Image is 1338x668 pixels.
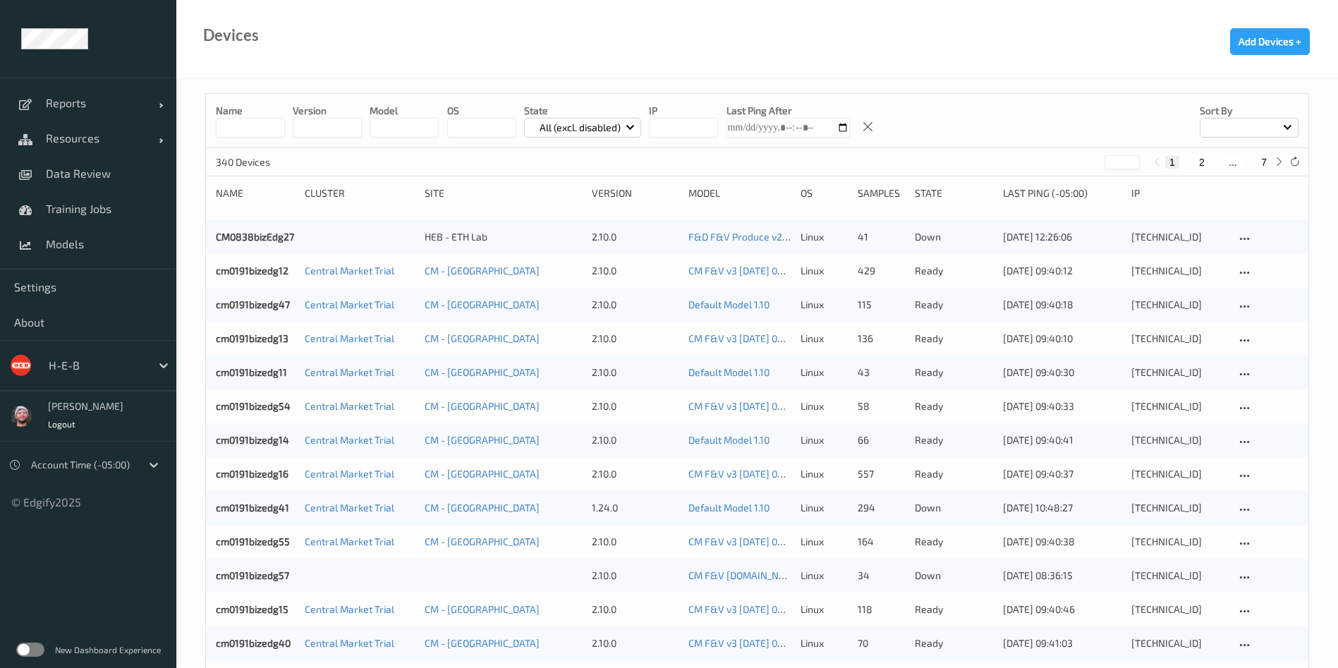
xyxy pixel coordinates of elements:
[688,366,770,378] a: Default Model 1.10
[915,230,994,244] p: down
[915,467,994,481] p: ready
[216,535,290,547] a: cm0191bizedg55
[1131,501,1226,515] div: [TECHNICAL_ID]
[216,332,288,344] a: cm0191bizedg13
[1003,636,1121,650] div: [DATE] 09:41:03
[858,332,905,346] div: 136
[1131,636,1226,650] div: [TECHNICAL_ID]
[688,434,770,446] a: Default Model 1.10
[216,400,291,412] a: cm0191bizedg54
[688,186,791,200] div: Model
[915,501,994,515] p: down
[858,264,905,278] div: 429
[592,535,679,549] div: 2.10.0
[216,265,288,277] a: cm0191bizedg12
[801,569,848,583] p: linux
[1200,104,1299,118] p: Sort by
[216,366,287,378] a: cm0191bizedg11
[915,602,994,617] p: ready
[447,104,516,118] p: OS
[1003,230,1121,244] div: [DATE] 12:26:06
[1131,332,1226,346] div: [TECHNICAL_ID]
[1230,28,1310,55] button: Add Devices +
[1131,602,1226,617] div: [TECHNICAL_ID]
[801,602,848,617] p: linux
[592,501,679,515] div: 1.24.0
[425,502,540,514] a: CM - [GEOGRAPHIC_DATA]
[801,467,848,481] p: linux
[524,104,642,118] p: State
[425,603,540,615] a: CM - [GEOGRAPHIC_DATA]
[858,365,905,379] div: 43
[1165,156,1179,169] button: 1
[915,399,994,413] p: ready
[1131,365,1226,379] div: [TECHNICAL_ID]
[1003,433,1121,447] div: [DATE] 09:40:41
[216,298,290,310] a: cm0191bizedg47
[592,433,679,447] div: 2.10.0
[1195,156,1209,169] button: 2
[425,186,582,200] div: Site
[216,637,291,649] a: cm0191bizedg40
[801,230,848,244] p: linux
[801,636,848,650] p: linux
[425,366,540,378] a: CM - [GEOGRAPHIC_DATA]
[1131,467,1226,481] div: [TECHNICAL_ID]
[425,332,540,344] a: CM - [GEOGRAPHIC_DATA]
[216,231,294,243] a: CM0838bizEdg27
[305,502,394,514] a: Central Market Trial
[592,264,679,278] div: 2.10.0
[203,28,259,42] div: Devices
[216,155,322,169] p: 340 Devices
[915,365,994,379] p: ready
[592,186,679,200] div: version
[592,399,679,413] div: 2.10.0
[305,298,394,310] a: Central Market Trial
[1003,467,1121,481] div: [DATE] 09:40:37
[858,636,905,650] div: 70
[1003,569,1121,583] div: [DATE] 08:36:15
[305,637,394,649] a: Central Market Trial
[305,535,394,547] a: Central Market Trial
[915,433,994,447] p: ready
[1003,399,1121,413] div: [DATE] 09:40:33
[688,231,894,243] a: F&D F&V Produce v2.7 [DATE] 17:48 Auto Save
[1131,230,1226,244] div: [TECHNICAL_ID]
[1003,298,1121,312] div: [DATE] 09:40:18
[801,501,848,515] p: linux
[535,121,626,135] p: All (excl. disabled)
[592,365,679,379] div: 2.10.0
[216,468,288,480] a: cm0191bizedg16
[858,467,905,481] div: 557
[801,264,848,278] p: linux
[1003,264,1121,278] div: [DATE] 09:40:12
[1003,501,1121,515] div: [DATE] 10:48:27
[688,468,844,480] a: CM F&V v3 [DATE] 08:27 Auto Save
[592,602,679,617] div: 2.10.0
[1224,156,1241,169] button: ...
[1131,186,1226,200] div: ip
[649,104,718,118] p: IP
[1131,433,1226,447] div: [TECHNICAL_ID]
[858,602,905,617] div: 118
[216,186,295,200] div: Name
[801,433,848,447] p: linux
[858,298,905,312] div: 115
[801,186,848,200] div: OS
[216,502,289,514] a: cm0191bizedg41
[858,433,905,447] div: 66
[425,434,540,446] a: CM - [GEOGRAPHIC_DATA]
[1003,186,1121,200] div: Last Ping (-05:00)
[305,186,415,200] div: Cluster
[592,230,679,244] div: 2.10.0
[216,104,285,118] p: Name
[592,467,679,481] div: 2.10.0
[425,265,540,277] a: CM - [GEOGRAPHIC_DATA]
[1257,156,1271,169] button: 7
[305,468,394,480] a: Central Market Trial
[370,104,439,118] p: model
[425,468,540,480] a: CM - [GEOGRAPHIC_DATA]
[915,332,994,346] p: ready
[688,298,770,310] a: Default Model 1.10
[425,535,540,547] a: CM - [GEOGRAPHIC_DATA]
